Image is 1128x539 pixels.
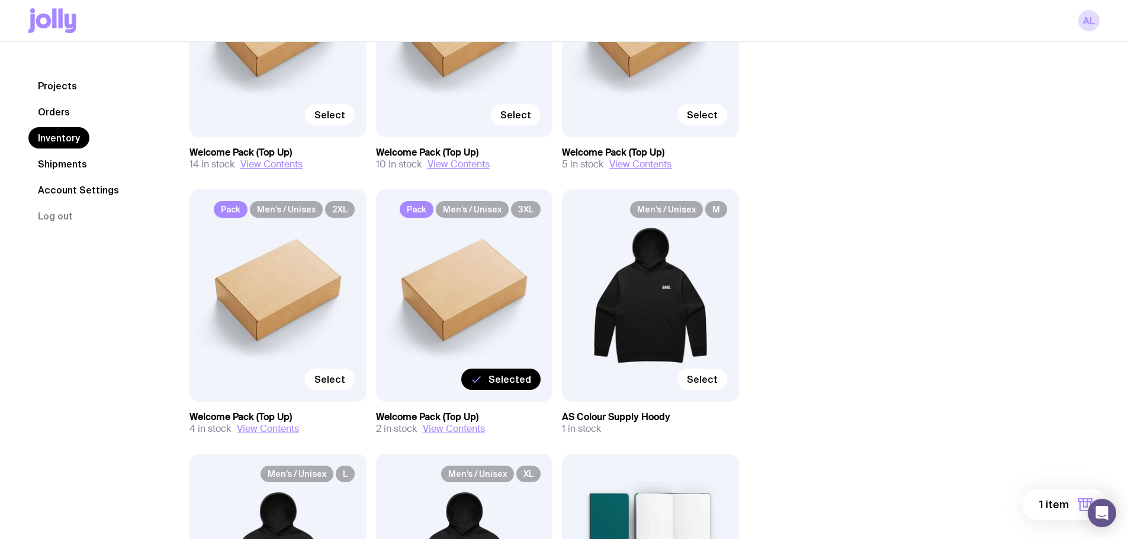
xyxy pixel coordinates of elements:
span: 5 in stock [562,159,603,170]
h3: AS Colour Supply Hoody [562,411,739,423]
span: M [705,201,727,218]
span: XL [516,466,541,482]
span: Men’s / Unisex [630,201,703,218]
span: Pack [400,201,433,218]
a: Projects [28,75,86,96]
h3: Welcome Pack (Top Up) [562,147,739,159]
button: View Contents [240,159,303,170]
span: 1 item [1039,498,1069,512]
span: 2 in stock [376,423,417,435]
span: Select [500,109,531,121]
span: 14 in stock [189,159,234,170]
button: View Contents [237,423,299,435]
button: View Contents [609,159,671,170]
button: 1 item [1023,489,1109,520]
span: Men’s / Unisex [441,466,514,482]
span: Selected [489,373,531,385]
span: 4 in stock [189,423,231,435]
span: Men’s / Unisex [250,201,323,218]
a: Orders [28,101,79,122]
a: Shipments [28,153,97,175]
span: Select [314,373,345,385]
a: Inventory [28,127,89,149]
span: 2XL [325,201,355,218]
span: 3XL [511,201,541,218]
span: Select [687,373,718,385]
span: Pack [214,201,248,218]
span: 10 in stock [376,159,422,170]
div: Open Intercom Messenger [1088,499,1116,527]
span: Select [687,109,718,121]
a: AL [1078,10,1100,31]
h3: Welcome Pack (Top Up) [189,147,367,159]
button: View Contents [423,423,485,435]
button: Log out [28,205,82,227]
h3: Welcome Pack (Top Up) [376,147,553,159]
span: Men’s / Unisex [436,201,509,218]
span: Select [314,109,345,121]
h3: Welcome Pack (Top Up) [376,411,553,423]
button: View Contents [428,159,490,170]
a: Account Settings [28,179,128,201]
span: L [336,466,355,482]
h3: Welcome Pack (Top Up) [189,411,367,423]
span: 1 in stock [562,423,601,435]
span: Men’s / Unisex [261,466,333,482]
